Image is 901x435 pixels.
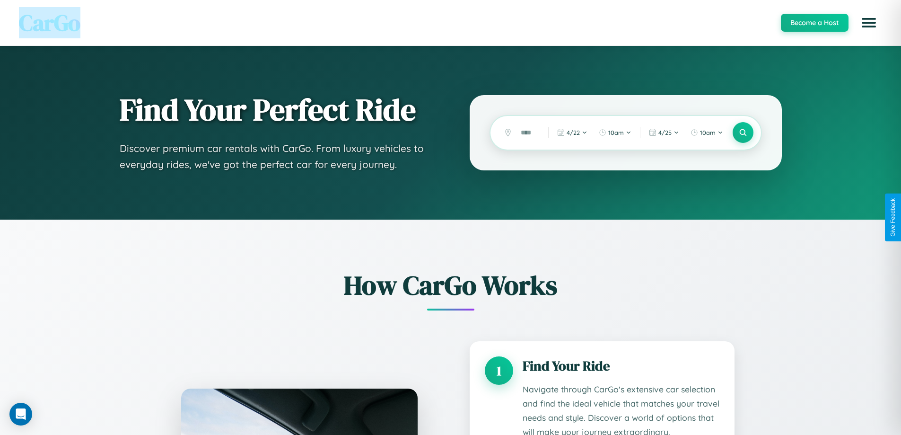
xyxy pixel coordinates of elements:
span: CarGo [19,7,80,38]
button: Open menu [856,9,882,36]
span: 10am [608,129,624,136]
span: 4 / 22 [567,129,580,136]
button: Become a Host [781,14,849,32]
h3: Find Your Ride [523,356,719,375]
h1: Find Your Perfect Ride [120,93,432,126]
div: 1 [485,356,513,385]
button: 4/25 [644,125,684,140]
span: 4 / 25 [658,129,672,136]
div: Open Intercom Messenger [9,403,32,426]
button: 10am [594,125,636,140]
h2: How CarGo Works [167,267,735,303]
span: 10am [700,129,716,136]
button: 4/22 [552,125,592,140]
div: Give Feedback [890,198,896,237]
button: 10am [686,125,728,140]
p: Discover premium car rentals with CarGo. From luxury vehicles to everyday rides, we've got the pe... [120,141,432,172]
